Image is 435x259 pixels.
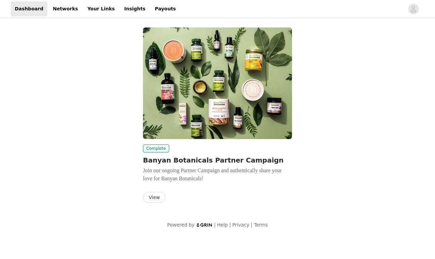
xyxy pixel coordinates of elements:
[143,168,282,181] span: Join our ongoing Partner Campaign and authentically share your love for Banyan Botanicals!
[143,195,165,200] a: View
[214,222,216,228] span: |
[251,222,252,228] span: |
[11,1,47,16] a: Dashboard
[254,222,268,228] a: Terms
[143,155,292,165] h2: Banyan Botanicals Partner Campaign
[143,27,292,139] img: Banyan Botanicals
[120,1,149,16] a: Insights
[167,222,194,228] span: Powered by
[196,223,213,227] img: logo
[143,192,165,203] button: View
[151,1,180,16] a: Payouts
[217,222,228,228] a: Help
[410,4,417,14] div: avatar
[49,1,82,16] a: Networks
[83,1,119,16] a: Your Links
[143,144,169,152] span: Complete
[232,222,249,228] a: Privacy
[229,222,231,228] span: |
